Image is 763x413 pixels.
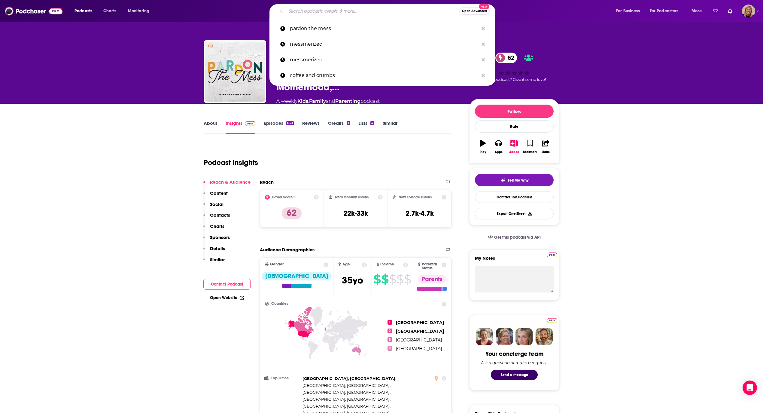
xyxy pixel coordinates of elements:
[538,136,554,158] button: Share
[342,262,350,266] span: Age
[397,274,403,284] span: $
[203,257,225,268] button: Similar
[70,6,100,16] button: open menu
[495,150,503,154] div: Apps
[282,207,302,219] p: 62
[204,158,258,167] h1: Podcast Insights
[547,318,557,323] img: Podchaser Pro
[476,328,493,345] img: Sydney Profile
[396,329,444,334] span: [GEOGRAPHIC_DATA]
[203,246,225,257] button: Details
[381,274,388,284] span: $
[128,7,149,15] span: Monitoring
[508,178,528,183] span: Tell Me Why
[347,121,350,125] div: 1
[370,121,374,125] div: 4
[203,223,224,234] button: Charts
[203,279,251,290] button: Contact Podcast
[262,272,332,280] div: [DEMOGRAPHIC_DATA]
[388,346,392,351] span: 4
[326,98,335,104] span: and
[612,6,647,16] button: open menu
[276,98,380,105] div: A weekly podcast
[388,320,392,325] span: 1
[328,120,350,134] a: Credits1
[483,230,546,245] a: Get this podcast via API
[203,179,251,190] button: Reach & Audience
[358,120,374,134] a: Lists4
[290,21,479,36] p: pardon the mess
[475,208,554,219] button: Export One-Sheet
[742,5,755,18] span: Logged in as avansolkema
[496,328,513,345] img: Barbara Profile
[547,317,557,323] a: Pro website
[124,6,157,16] button: open menu
[271,302,288,306] span: Countries
[725,6,735,16] a: Show notifications dropdown
[210,190,228,196] p: Content
[383,120,397,134] a: Similar
[494,235,541,240] span: Get this podcast via API
[260,179,274,185] h2: Reach
[210,234,230,240] p: Sponsors
[396,337,442,343] span: [GEOGRAPHIC_DATA]
[270,262,284,266] span: Gender
[302,397,390,402] span: [GEOGRAPHIC_DATA], [GEOGRAPHIC_DATA]
[380,262,394,266] span: Income
[269,68,495,83] a: coffee and crumbs
[495,53,517,63] a: 62
[302,375,396,382] span: ,
[523,150,537,154] div: Bookmark
[500,178,505,183] img: tell me why sparkle
[290,36,479,52] p: messmerized
[203,212,230,223] button: Contacts
[491,370,538,380] button: Send a message
[342,274,363,286] span: 35 yo
[210,246,225,251] p: Details
[335,98,360,104] a: Parenting
[509,150,519,154] div: Added
[522,136,538,158] button: Bookmark
[297,98,308,104] a: Kids
[302,403,391,410] span: ,
[302,382,391,389] span: ,
[5,5,62,17] a: Podchaser - Follow, Share and Rate Podcasts
[388,337,392,342] span: 3
[269,52,495,68] a: messmerized
[272,195,296,199] h2: Power Score™
[335,195,369,199] h2: Total Monthly Listens
[373,274,381,284] span: $
[210,179,251,185] p: Reach & Audience
[264,120,294,134] a: Episodes630
[475,105,554,118] button: Follow
[481,360,548,365] div: Ask a question or make a request.
[485,350,543,358] div: Your concierge team
[103,7,116,15] span: Charts
[650,7,679,15] span: For Podcasters
[302,383,390,388] span: [GEOGRAPHIC_DATA], [GEOGRAPHIC_DATA]
[535,328,553,345] img: Jon Profile
[501,53,517,63] span: 62
[203,201,223,213] button: Social
[210,201,223,207] p: Social
[462,10,487,13] span: Open Advanced
[475,174,554,186] button: tell me why sparkleTell Me Why
[616,7,640,15] span: For Business
[302,389,391,396] span: ,
[479,4,490,9] span: New
[743,381,757,395] div: Open Intercom Messenger
[506,136,522,158] button: Added
[343,209,368,218] h3: 22k-33k
[260,247,315,252] h2: Audience Demographics
[203,234,230,246] button: Sponsors
[475,255,554,266] label: My Notes
[302,396,391,403] span: ,
[646,6,687,16] button: open menu
[418,275,446,283] div: Parents
[422,262,440,270] span: Parental Status
[286,6,459,16] input: Search podcasts, credits, & more...
[210,257,225,262] p: Similar
[205,41,265,102] img: Pardon the Mess with Courtney DeFeo - Christian Motherhood, Biblical Parenting, Raising Christian...
[245,121,255,126] img: Podchaser Pro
